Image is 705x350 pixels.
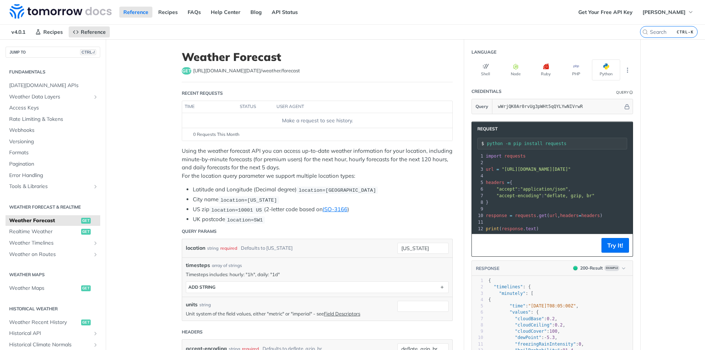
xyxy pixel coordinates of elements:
[193,185,453,194] li: Latitude and Longitude (Decimal degree)
[186,271,449,278] p: Timesteps includes: hourly: "1h", daily: "1d"
[486,226,499,231] span: print
[186,310,394,317] p: Unit system of the field values, either "metric" or "imperial" - see
[6,91,100,102] a: Weather Data LayersShow subpages for Weather Data Layers
[472,212,484,219] div: 10
[472,291,483,297] div: 3
[472,173,484,179] div: 4
[81,285,91,291] span: get
[9,239,91,247] span: Weather Timelines
[502,59,530,80] button: Node
[472,225,484,232] div: 12
[193,215,453,224] li: UK postcode
[486,193,594,198] span: :
[193,131,239,138] span: 0 Requests This Month
[505,154,526,159] span: requests
[549,329,557,334] span: 100
[207,243,218,253] div: string
[502,226,523,231] span: response
[184,7,205,18] a: FAQs
[471,49,496,55] div: Language
[186,243,205,253] label: location
[9,172,98,179] span: Error Handling
[472,186,484,192] div: 6
[476,103,488,110] span: Query
[182,228,217,235] div: Query Params
[520,187,568,192] span: "application/json"
[496,193,542,198] span: "accept-encoding"
[182,329,203,335] div: Headers
[81,229,91,235] span: get
[6,147,100,158] a: Formats
[488,303,579,308] span: : ,
[199,302,211,308] div: string
[544,335,547,340] span: -
[9,251,91,258] span: Weather on Routes
[9,285,79,292] span: Weather Maps
[601,238,629,253] button: Try It!
[528,303,576,308] span: "[DATE]T08:05:00Z"
[574,7,637,18] a: Get Your Free API Key
[472,219,484,225] div: 11
[268,7,302,18] a: API Status
[182,67,191,75] span: get
[6,238,100,249] a: Weather TimelinesShow subpages for Weather Timelines
[643,9,686,15] span: [PERSON_NAME]
[486,180,512,185] span: {
[515,322,552,328] span: "cloudCeiling"
[510,310,531,315] span: "values"
[9,330,91,337] span: Historical API
[472,159,484,166] div: 2
[6,102,100,113] a: Access Keys
[579,342,581,347] span: 0
[93,240,98,246] button: Show subpages for Weather Timelines
[93,252,98,257] button: Show subpages for Weather on Routes
[93,184,98,190] button: Show subpages for Tools & Libraries
[472,99,492,114] button: Query
[488,335,557,340] span: : ,
[9,160,98,168] span: Pagination
[6,181,100,192] a: Tools & LibrariesShow subpages for Tools & Libraries
[592,59,620,80] button: Python
[6,215,100,226] a: Weather Forecastget
[246,7,266,18] a: Blog
[186,282,448,293] button: ADD string
[472,322,483,328] div: 8
[472,206,484,212] div: 9
[9,228,79,235] span: Realtime Weather
[486,167,494,172] span: url
[472,192,484,199] div: 7
[488,297,491,302] span: {
[486,213,507,218] span: response
[6,204,100,210] h2: Weather Forecast & realtime
[9,341,91,349] span: Historical Climate Normals
[9,319,79,326] span: Weather Recent History
[9,82,98,89] span: [DATE][DOMAIN_NAME] APIs
[488,278,491,283] span: {
[6,306,100,312] h2: Historical Weather
[9,116,98,123] span: Rate Limiting & Tokens
[472,153,484,159] div: 1
[182,147,453,180] p: Using the weather forecast API you can access up-to-date weather information for your location, i...
[515,329,547,334] span: "cloudCover"
[472,166,484,173] div: 3
[476,240,486,251] button: Copy to clipboard
[9,127,98,134] span: Webhooks
[6,283,100,294] a: Weather Mapsget
[515,316,544,321] span: "cloudBase"
[507,180,510,185] span: =
[539,213,547,218] span: get
[93,331,98,336] button: Show subpages for Historical API
[237,101,274,113] th: status
[227,217,263,223] span: location=SW1
[182,101,237,113] th: time
[220,197,277,203] span: location=[US_STATE]
[488,310,539,315] span: : {
[604,265,619,271] span: Example
[69,26,110,37] a: Reference
[6,136,100,147] a: Versioning
[476,265,500,272] button: RESPONSE
[6,114,100,125] a: Rate Limiting & Tokens
[193,205,453,214] li: US zip (2-letter code based on )
[515,335,541,340] span: "dewPoint"
[93,94,98,100] button: Show subpages for Weather Data Layers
